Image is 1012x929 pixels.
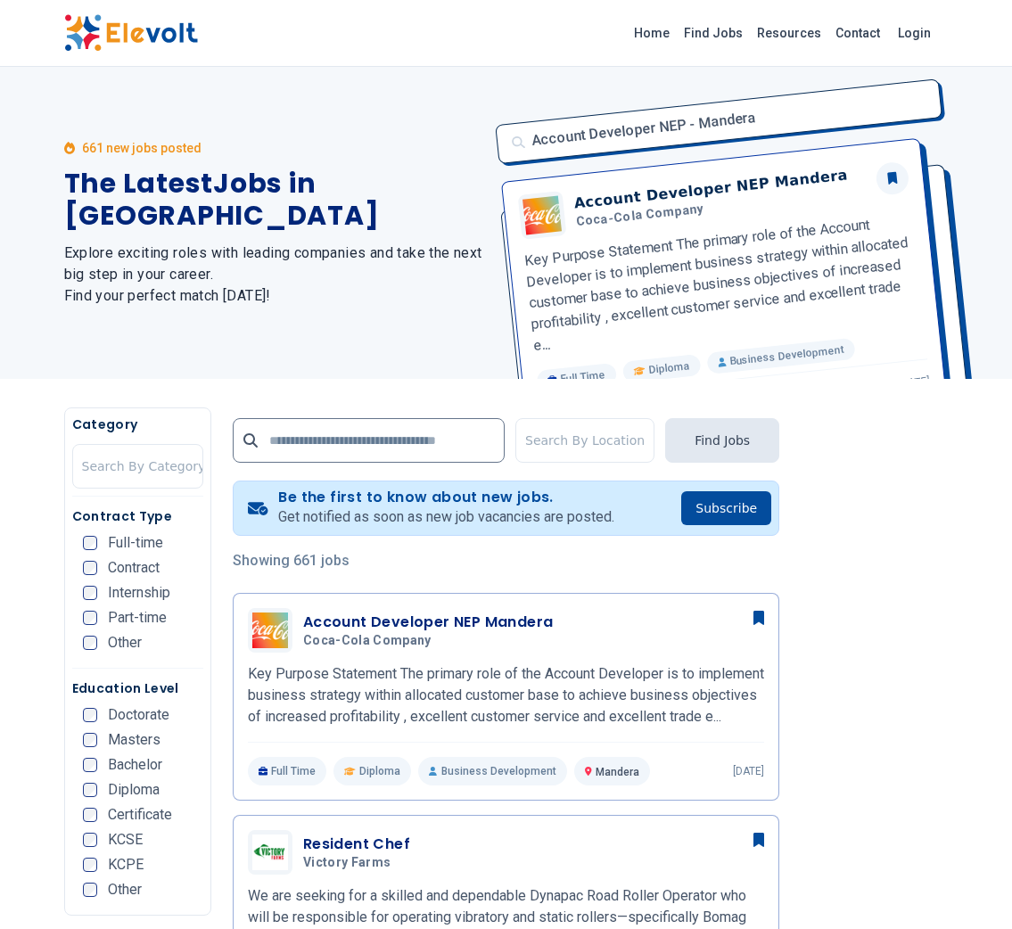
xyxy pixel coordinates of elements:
button: Find Jobs [665,418,779,463]
span: Part-time [108,611,167,625]
p: Showing 661 jobs [233,550,779,571]
a: Coca-Cola CompanyAccount Developer NEP ManderaCoca-Cola CompanyKey Purpose Statement The primary ... [248,608,764,785]
h3: Account Developer NEP Mandera [303,612,554,633]
span: Contract [108,561,160,575]
p: Business Development [418,757,566,785]
span: Full-time [108,536,163,550]
span: Other [108,883,142,897]
a: Find Jobs [677,19,750,47]
span: Masters [108,733,160,747]
a: Home [627,19,677,47]
a: Resources [750,19,828,47]
p: 661 new jobs posted [82,139,202,157]
input: Masters [83,733,97,747]
input: Part-time [83,611,97,625]
span: Coca-Cola Company [303,633,432,649]
span: KCPE [108,858,144,872]
input: KCPE [83,858,97,872]
input: Contract [83,561,97,575]
h2: Explore exciting roles with leading companies and take the next big step in your career. Find you... [64,243,485,307]
h4: Be the first to know about new jobs. [278,489,614,506]
img: Victory Farms [252,834,288,870]
input: KCSE [83,833,97,847]
input: Diploma [83,783,97,797]
input: Internship [83,586,97,600]
span: Certificate [108,808,172,822]
span: Diploma [359,764,400,778]
span: Mandera [596,766,639,778]
h5: Education Level [72,679,203,697]
span: Doctorate [108,708,169,722]
input: Full-time [83,536,97,550]
h5: Category [72,415,203,433]
a: Contact [828,19,887,47]
span: Diploma [108,783,160,797]
span: Internship [108,586,170,600]
span: Bachelor [108,758,162,772]
h5: Contract Type [72,507,203,525]
span: Other [108,636,142,650]
img: Coca-Cola Company [252,612,288,648]
input: Other [83,883,97,897]
input: Other [83,636,97,650]
h3: Resident Chef [303,834,410,855]
img: Elevolt [64,14,198,52]
h1: The Latest Jobs in [GEOGRAPHIC_DATA] [64,168,485,232]
p: Full Time [248,757,327,785]
input: Certificate [83,808,97,822]
span: Victory Farms [303,855,391,871]
input: Doctorate [83,708,97,722]
span: KCSE [108,833,143,847]
p: Get notified as soon as new job vacancies are posted. [278,506,614,528]
input: Bachelor [83,758,97,772]
p: Key Purpose Statement The primary role of the Account Developer is to implement business strategy... [248,663,764,728]
a: Login [887,15,942,51]
button: Subscribe [681,491,771,525]
p: [DATE] [733,764,764,778]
